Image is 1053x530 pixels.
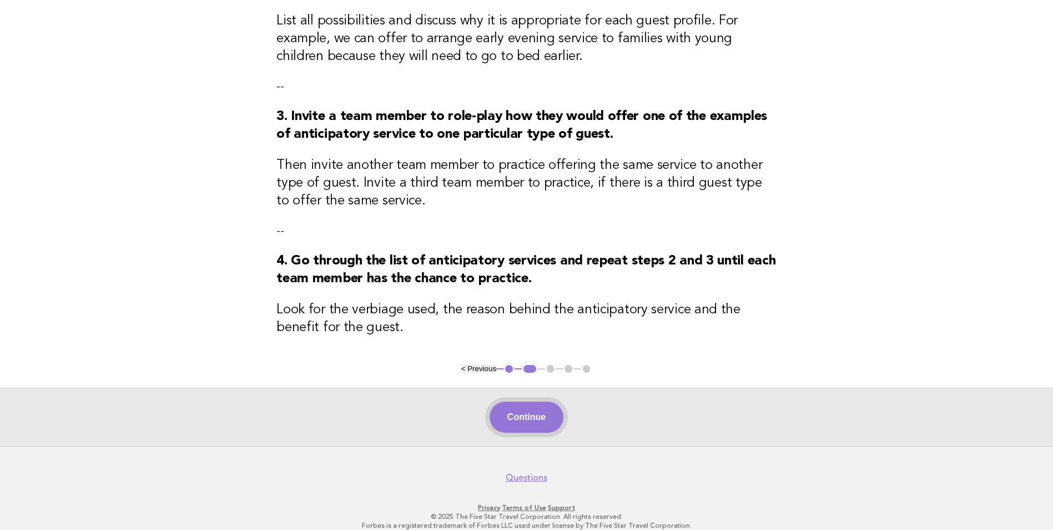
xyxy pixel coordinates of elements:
[276,254,775,286] strong: 4. Go through the list of anticipatory services and repeat steps 2 and 3 until each team member h...
[187,512,866,521] p: © 2025 The Five Star Travel Corporation. All rights reserved.
[490,402,563,433] button: Continue
[276,157,777,210] h3: Then invite another team member to practice offering the same service to another type of guest. I...
[503,363,515,374] button: 1
[506,472,547,483] a: Questions
[276,301,777,337] h3: Look for the verbiage used, the reason behind the anticipatory service and the benefit for the gu...
[522,363,538,374] button: 2
[276,79,777,94] p: --
[276,223,777,239] p: --
[461,364,496,373] button: < Previous
[502,504,546,512] a: Terms of Use
[276,110,767,141] strong: 3. Invite a team member to role-play how they would offer one of the examples of anticipatory ser...
[478,504,500,512] a: Privacy
[187,503,866,512] p: · ·
[548,504,575,512] a: Support
[187,521,866,530] p: Forbes is a registered trademark of Forbes LLC used under license by The Five Star Travel Corpora...
[276,12,777,66] h3: List all possibilities and discuss why it is appropriate for each guest profile. For example, we ...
